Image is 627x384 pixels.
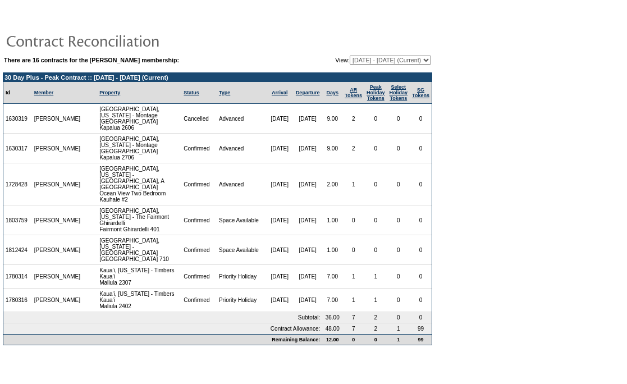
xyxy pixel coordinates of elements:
td: Confirmed [181,235,217,265]
td: Advanced [217,163,267,205]
td: 1 [387,334,410,345]
td: [DATE] [293,235,322,265]
td: 0 [364,134,387,163]
td: 1.00 [322,235,342,265]
td: [DATE] [266,104,293,134]
td: 1 [342,265,364,289]
td: 0 [410,265,432,289]
td: 1803759 [3,205,32,235]
td: [DATE] [293,134,322,163]
td: 0 [410,163,432,205]
a: Departure [296,90,320,95]
td: 0 [410,289,432,312]
td: [DATE] [293,205,322,235]
td: 0 [342,334,364,345]
td: 1 [387,323,410,334]
td: [DATE] [293,289,322,312]
td: [GEOGRAPHIC_DATA], [US_STATE] - [GEOGRAPHIC_DATA] [GEOGRAPHIC_DATA] 710 [97,235,181,265]
td: 0 [364,205,387,235]
td: Priority Holiday [217,265,267,289]
td: 2 [342,134,364,163]
td: 1630319 [3,104,32,134]
a: Status [184,90,199,95]
td: Subtotal: [3,312,322,323]
td: 0 [387,289,410,312]
td: Confirmed [181,163,217,205]
a: ARTokens [345,87,362,98]
td: Kaua'i, [US_STATE] - Timbers Kaua'i Maliula 2307 [97,265,181,289]
td: Remaining Balance: [3,334,322,345]
td: 0 [342,235,364,265]
td: 1.00 [322,205,342,235]
td: 2 [342,104,364,134]
td: 2.00 [322,163,342,205]
td: [GEOGRAPHIC_DATA], [US_STATE] - The Fairmont Ghirardelli Fairmont Ghirardelli 401 [97,205,181,235]
td: 1780314 [3,265,32,289]
td: 0 [410,104,432,134]
td: 48.00 [322,323,342,334]
td: [DATE] [266,265,293,289]
td: [DATE] [266,289,293,312]
td: 0 [387,235,410,265]
td: 1780316 [3,289,32,312]
td: [GEOGRAPHIC_DATA], [US_STATE] - [GEOGRAPHIC_DATA], A [GEOGRAPHIC_DATA] Ocean View Two Bedroom Kau... [97,163,181,205]
td: Confirmed [181,134,217,163]
td: 9.00 [322,134,342,163]
td: 99 [410,323,432,334]
td: [PERSON_NAME] [32,235,83,265]
img: pgTtlContractReconciliation.gif [6,29,230,52]
td: [DATE] [266,163,293,205]
td: 0 [387,134,410,163]
td: 36.00 [322,312,342,323]
td: 1 [342,289,364,312]
td: 1728428 [3,163,32,205]
a: SGTokens [412,87,429,98]
a: Days [326,90,338,95]
td: 2 [364,312,387,323]
td: 0 [364,163,387,205]
td: [DATE] [266,205,293,235]
td: Contract Allowance: [3,323,322,334]
td: 0 [364,235,387,265]
td: Priority Holiday [217,289,267,312]
td: Cancelled [181,104,217,134]
a: Select HolidayTokens [390,84,408,101]
td: 0 [387,205,410,235]
td: View: [280,56,431,65]
td: Kaua'i, [US_STATE] - Timbers Kaua'i Maliula 2402 [97,289,181,312]
b: There are 16 contracts for the [PERSON_NAME] membership: [4,57,179,63]
td: 0 [387,312,410,323]
td: 1 [342,163,364,205]
td: Id [3,82,32,104]
td: 30 Day Plus - Peak Contract :: [DATE] - [DATE] (Current) [3,73,432,82]
td: 9.00 [322,104,342,134]
a: Property [99,90,120,95]
a: Member [34,90,54,95]
td: 7 [342,323,364,334]
td: Advanced [217,134,267,163]
a: Type [219,90,230,95]
td: 0 [342,205,364,235]
td: [PERSON_NAME] [32,289,83,312]
td: 0 [387,104,410,134]
a: Peak HolidayTokens [367,84,385,101]
td: 0 [410,235,432,265]
td: Confirmed [181,265,217,289]
td: Confirmed [181,205,217,235]
td: 7.00 [322,265,342,289]
td: 0 [387,163,410,205]
td: 0 [364,334,387,345]
td: 99 [410,334,432,345]
td: Confirmed [181,289,217,312]
td: [DATE] [266,134,293,163]
td: 7.00 [322,289,342,312]
a: Arrival [272,90,288,95]
td: [GEOGRAPHIC_DATA], [US_STATE] - Montage [GEOGRAPHIC_DATA] Kapalua 2606 [97,104,181,134]
td: [PERSON_NAME] [32,205,83,235]
td: 0 [410,312,432,323]
td: [DATE] [293,265,322,289]
td: [PERSON_NAME] [32,163,83,205]
td: 0 [410,134,432,163]
td: 7 [342,312,364,323]
td: Space Available [217,205,267,235]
